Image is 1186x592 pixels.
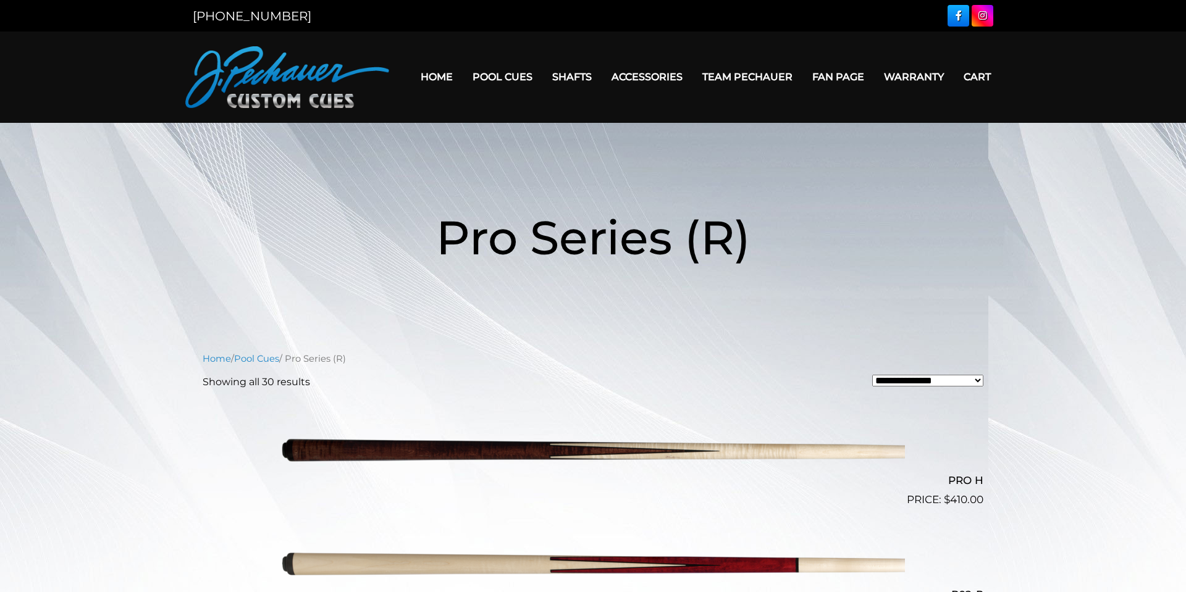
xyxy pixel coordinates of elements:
[874,61,954,93] a: Warranty
[203,469,983,492] h2: PRO H
[944,493,983,506] bdi: 410.00
[872,375,983,386] select: Shop order
[602,61,692,93] a: Accessories
[692,61,802,93] a: Team Pechauer
[463,61,542,93] a: Pool Cues
[944,493,950,506] span: $
[193,9,311,23] a: [PHONE_NUMBER]
[542,61,602,93] a: Shafts
[954,61,1001,93] a: Cart
[203,352,983,365] nav: Breadcrumb
[203,353,231,364] a: Home
[802,61,874,93] a: Fan Page
[436,209,751,266] span: Pro Series (R)
[281,399,905,503] img: PRO H
[234,353,279,364] a: Pool Cues
[185,46,389,108] img: Pechauer Custom Cues
[203,399,983,508] a: PRO H $410.00
[203,375,310,390] p: Showing all 30 results
[411,61,463,93] a: Home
